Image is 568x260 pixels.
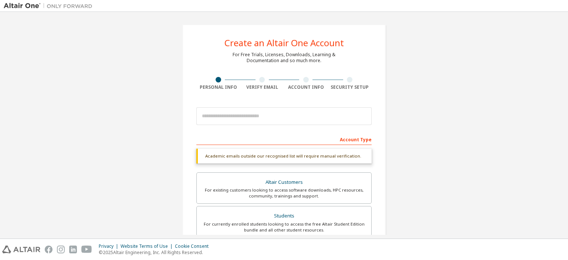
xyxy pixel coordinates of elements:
div: Account Type [196,133,372,145]
div: For currently enrolled students looking to access the free Altair Student Edition bundle and all ... [201,221,367,233]
div: Create an Altair One Account [224,38,344,47]
img: altair_logo.svg [2,246,40,253]
div: For Free Trials, Licenses, Downloads, Learning & Documentation and so much more. [233,52,335,64]
div: Privacy [99,243,121,249]
img: Altair One [4,2,96,10]
img: youtube.svg [81,246,92,253]
div: Academic emails outside our recognised list will require manual verification. [196,149,372,163]
div: Students [201,211,367,221]
div: Altair Customers [201,177,367,188]
img: linkedin.svg [69,246,77,253]
p: © 2025 Altair Engineering, Inc. All Rights Reserved. [99,249,213,256]
div: Account Info [284,84,328,90]
div: Cookie Consent [175,243,213,249]
div: Verify Email [240,84,284,90]
img: facebook.svg [45,246,53,253]
div: For existing customers looking to access software downloads, HPC resources, community, trainings ... [201,187,367,199]
img: instagram.svg [57,246,65,253]
div: Personal Info [196,84,240,90]
div: Security Setup [328,84,372,90]
div: Website Terms of Use [121,243,175,249]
